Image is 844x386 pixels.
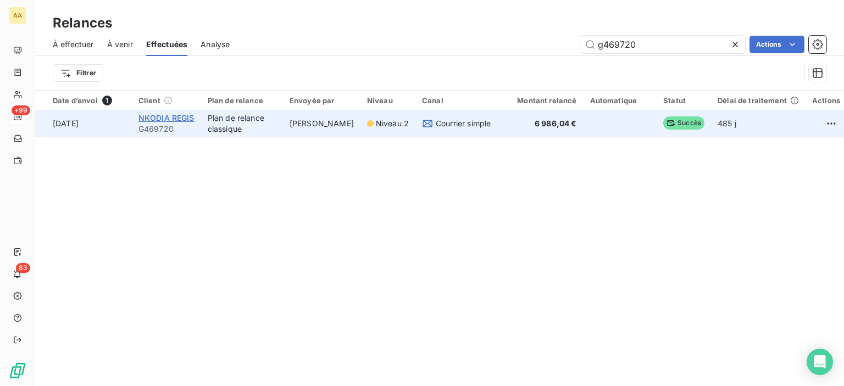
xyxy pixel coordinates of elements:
td: Plan de relance classique [201,110,283,137]
span: 6 986,04 € [535,119,577,128]
div: Canal [422,96,491,105]
div: Envoyée par [290,96,354,105]
span: Niveau 2 [376,118,409,129]
button: Actions [749,36,804,53]
span: Courrier simple [436,118,491,129]
div: Niveau [367,96,409,105]
span: À effectuer [53,39,94,50]
span: À venir [107,39,133,50]
span: +99 [12,105,30,115]
div: Open Intercom Messenger [807,349,833,375]
span: Succès [663,116,704,130]
div: Statut [663,96,704,105]
span: Analyse [201,39,230,50]
span: Délai de traitement [718,96,787,105]
div: AA [9,7,26,24]
div: Actions [812,96,840,105]
span: Effectuées [146,39,188,50]
div: Plan de relance [208,96,276,105]
button: Filtrer [53,64,103,82]
span: 83 [16,263,30,273]
input: Rechercher [580,36,745,53]
div: Date d’envoi [53,96,125,105]
td: 485 j [711,110,806,137]
div: Montant relancé [504,96,576,105]
span: NKODIA REGIS [138,113,195,122]
h3: Relances [53,13,112,33]
span: Client [138,96,160,105]
td: [DATE] [35,110,132,137]
div: Automatique [590,96,651,105]
span: 1 [102,96,112,105]
span: G469720 [138,124,195,135]
td: [PERSON_NAME] [283,110,360,137]
img: Logo LeanPay [9,362,26,379]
